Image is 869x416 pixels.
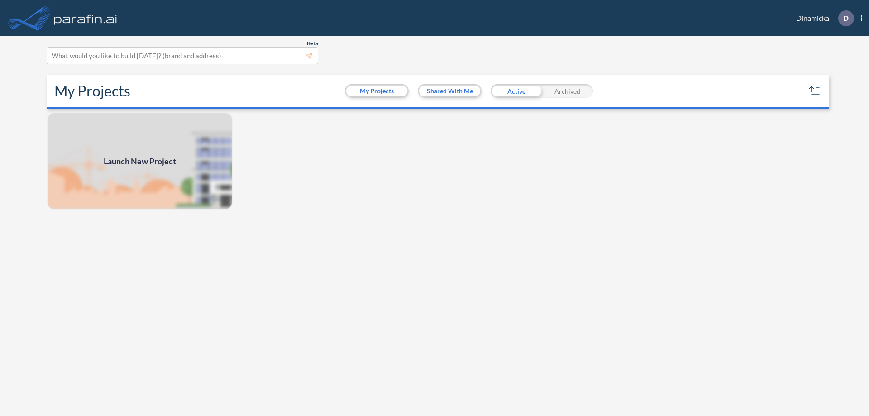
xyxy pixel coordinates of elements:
[47,112,233,210] img: add
[542,84,593,98] div: Archived
[783,10,862,26] div: Dinamicka
[47,112,233,210] a: Launch New Project
[104,155,176,167] span: Launch New Project
[843,14,849,22] p: D
[807,84,822,98] button: sort
[419,86,480,96] button: Shared With Me
[52,9,119,27] img: logo
[54,82,130,100] h2: My Projects
[491,84,542,98] div: Active
[346,86,407,96] button: My Projects
[307,40,318,47] span: Beta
